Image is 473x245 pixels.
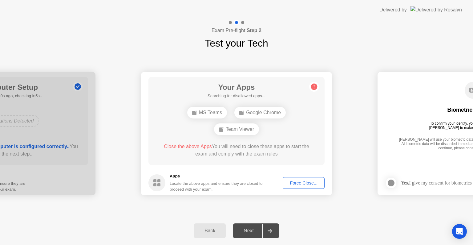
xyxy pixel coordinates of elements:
[234,107,286,118] div: Google Chrome
[285,181,322,185] div: Force Close...
[157,143,316,158] div: You will need to close these apps to start the exam and comply with the exam rules
[164,144,212,149] span: Close the above Apps
[233,223,279,238] button: Next
[170,173,263,179] h5: Apps
[247,28,261,33] b: Step 2
[401,180,409,185] strong: Yes,
[208,82,265,93] h1: Your Apps
[212,27,261,34] h4: Exam Pre-flight:
[208,93,265,99] h5: Searching for disallowed apps...
[194,223,226,238] button: Back
[235,228,262,234] div: Next
[283,177,325,189] button: Force Close...
[170,181,263,192] div: Locate the above apps and ensure they are closed to proceed with your exam.
[205,36,268,51] h1: Test your Tech
[187,107,227,118] div: MS Teams
[410,6,462,13] img: Delivered by Rosalyn
[196,228,224,234] div: Back
[379,6,407,14] div: Delivered by
[214,123,259,135] div: Team Viewer
[452,224,467,239] div: Open Intercom Messenger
